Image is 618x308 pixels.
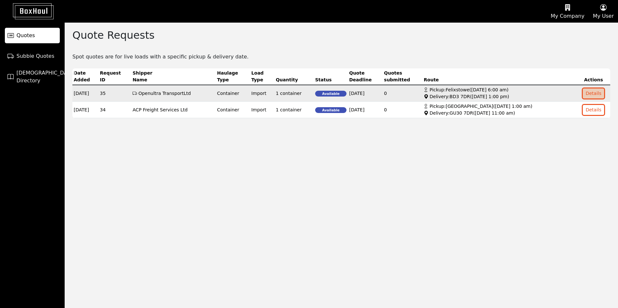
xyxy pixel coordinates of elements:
a: Details [583,90,604,96]
div: Pickup: [GEOGRAPHIC_DATA] ( [DATE] 1:00 am ) [424,103,575,110]
th: Route [422,68,577,85]
td: [DATE] [72,85,99,102]
td: Openultra TransportLtd [131,85,216,102]
button: My User [589,0,618,22]
td: 1 container [274,85,314,102]
div: Pickup: Felixstowe ( [DATE] 6:00 am ) [424,87,575,93]
a: Quotes [5,28,60,43]
th: Actions [577,68,610,85]
button: My Company [547,0,589,22]
div: Delivery: BD3 7DR ( [DATE] 1:00 pm ) [424,93,575,100]
td: [DATE] [72,102,99,118]
div: Delivery: GU30 7DR ( [DATE] 11:00 am ) [424,110,575,117]
th: Load Type [250,68,275,85]
span: Available [315,91,346,97]
th: Status [314,68,348,85]
td: 1 container [274,102,314,118]
td: [DATE] [348,85,383,102]
th: Date Added [72,68,99,85]
td: ACP Freight Services Ltd [131,102,216,118]
span: [DEMOGRAPHIC_DATA] Directory [16,69,75,85]
span: Available [315,107,346,113]
td: Import [250,85,275,102]
td: 34 [99,102,131,118]
td: 0 [383,102,422,118]
td: Import [250,102,275,118]
span: Subbie Quotes [16,52,54,60]
span: Quotes [16,32,35,39]
td: 0 [383,85,422,102]
th: Quantity [274,68,314,85]
button: Details [583,105,604,115]
a: Subbie Quotes [5,48,60,64]
div: Spot quotes are for live loads with a specific pickup & delivery date. [65,52,618,61]
td: [DATE] [348,102,383,118]
th: Haulage Type [216,68,250,85]
th: Shipper Name [131,68,216,85]
td: Container [216,102,250,118]
h2: Quote Requests [72,29,154,41]
td: 35 [99,85,131,102]
img: BoxHaul [3,3,54,19]
a: Details [583,107,604,112]
a: [DEMOGRAPHIC_DATA] Directory [5,69,60,85]
th: Request ID [99,68,131,85]
button: Details [583,88,604,98]
th: Quote Deadline [348,68,383,85]
td: Container [216,85,250,102]
th: Quotes submitted [383,68,422,85]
